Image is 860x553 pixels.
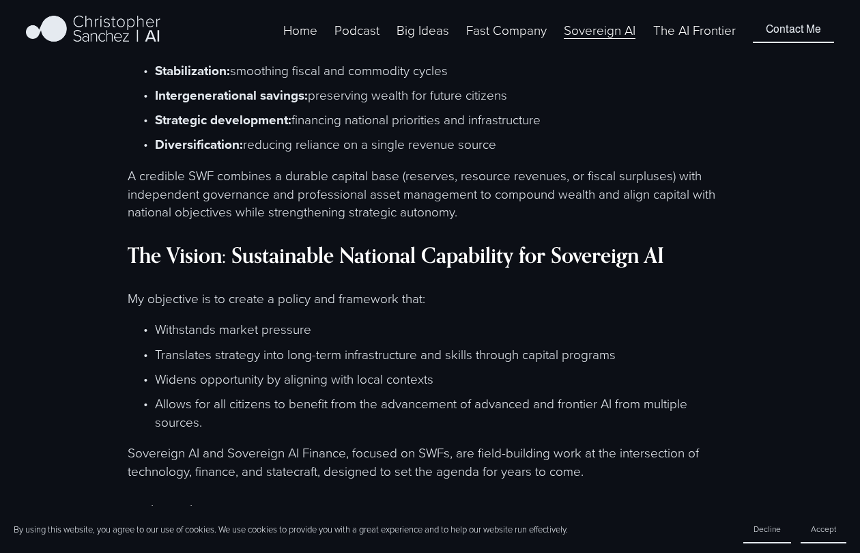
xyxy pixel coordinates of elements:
a: Sovereign AI [564,20,635,40]
span: Fast Company [466,21,547,40]
span: Decline [754,523,781,535]
span: Accept [811,523,836,535]
a: Contact Me [753,17,834,43]
button: Accept [801,515,846,543]
a: Home [283,20,317,40]
p: preserving wealth for future citizens [155,86,732,104]
strong: Diversification: [155,134,243,154]
p: Allows for all citizens to benefit from the advancement of advanced and frontier AI from multiple... [155,395,732,431]
p: financing national priorities and infrastructure [155,111,732,129]
p: Sovereign AI and Sovereign AI Finance, focused on SWFs, are field-building work at the intersecti... [128,444,732,480]
strong: Strategic development: [155,110,291,129]
a: The AI Frontier [653,20,736,40]
p: smoothing fiscal and commodity cycles [155,61,732,80]
p: Widens opportunity by aligning with local contexts [155,370,732,388]
p: Translates strategy into long-term infrastructure and skills through capital programs [155,345,732,364]
p: Withstands market pressure [155,320,732,339]
a: folder dropdown [397,20,449,40]
a: Podcast [334,20,379,40]
button: Decline [743,515,791,543]
span: Big Ideas [397,21,449,40]
img: Christopher Sanchez | AI [26,13,160,47]
strong: Stabilization: [155,61,230,80]
strong: Why This Matters [128,500,289,527]
p: A credible SWF combines a durable capital base (reserves, resource revenues, or fiscal surpluses)... [128,167,732,221]
a: folder dropdown [466,20,547,40]
p: reducing reliance on a single revenue source [155,135,732,154]
strong: Intergenerational savings: [155,85,308,104]
p: My objective is to create a policy and framework that: [128,289,732,308]
strong: The Vision: Sustainable National Capability for Sovereign AI [128,242,664,268]
p: By using this website, you agree to our use of cookies. We use cookies to provide you with a grea... [14,523,568,535]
